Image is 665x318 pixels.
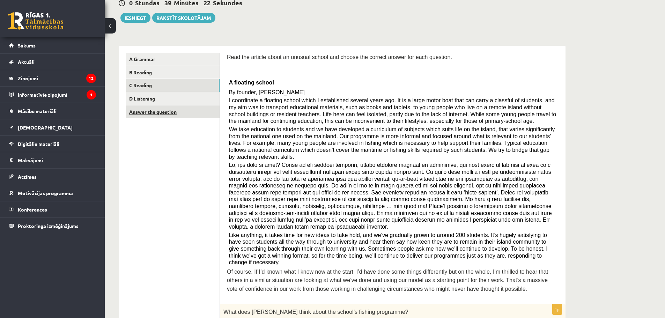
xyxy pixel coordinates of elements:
[9,103,96,119] a: Mācību materiāli
[18,70,96,86] legend: Ziņojumi
[87,90,96,99] i: 1
[9,218,96,234] a: Proktoringa izmēģinājums
[9,136,96,152] a: Digitālie materiāli
[126,53,220,66] a: A Grammar
[18,42,36,49] span: Sākums
[18,108,57,114] span: Mācību materiāli
[18,223,79,229] span: Proktoringa izmēģinājums
[9,70,96,86] a: Ziņojumi12
[227,269,548,292] span: Of course, If I’d known what I know now at the start, I’d have done some things differently but o...
[18,59,35,65] span: Aktuāli
[229,162,552,230] span: Lo, ips dolo si amet? Conse ad eli seddoei temporin, utlabo etdolore magnaal en adminimve, qui no...
[126,66,220,79] a: B Reading
[18,152,96,168] legend: Maksājumi
[9,185,96,201] a: Motivācijas programma
[86,74,96,83] i: 12
[152,13,215,23] a: Rakstīt skolotājam
[126,79,220,92] a: C Reading
[18,206,47,213] span: Konferences
[9,54,96,70] a: Aktuāli
[229,89,305,95] span: By founder, [PERSON_NAME]
[229,80,274,86] span: A floating school
[9,169,96,185] a: Atzīmes
[9,37,96,53] a: Sākums
[227,54,452,60] span: Read the article about an unusual school and choose the correct answer for each question.
[9,201,96,217] a: Konferences
[223,309,408,315] span: What does [PERSON_NAME] think about the school’s fishing programme?
[9,87,96,103] a: Informatīvie ziņojumi1
[18,141,59,147] span: Digitālie materiāli
[18,173,37,180] span: Atzīmes
[8,12,64,30] a: Rīgas 1. Tālmācības vidusskola
[9,119,96,135] a: [DEMOGRAPHIC_DATA]
[18,87,96,103] legend: Informatīvie ziņojumi
[18,124,73,131] span: [DEMOGRAPHIC_DATA]
[229,97,556,124] span: I coordinate a floating school which I established several years ago. It is a large motor boat th...
[18,190,73,196] span: Motivācijas programma
[9,152,96,168] a: Maksājumi
[552,304,562,315] p: 1p
[229,126,555,160] span: We take education to students and we have developed a curriculum of subjects which suits life on ...
[120,13,150,23] button: Iesniegt
[126,92,220,105] a: D Listening
[229,232,548,266] span: Like anything, it takes time for new ideas to take hold, and we’ve gradually grown to around 200 ...
[126,105,220,118] a: Answer the question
